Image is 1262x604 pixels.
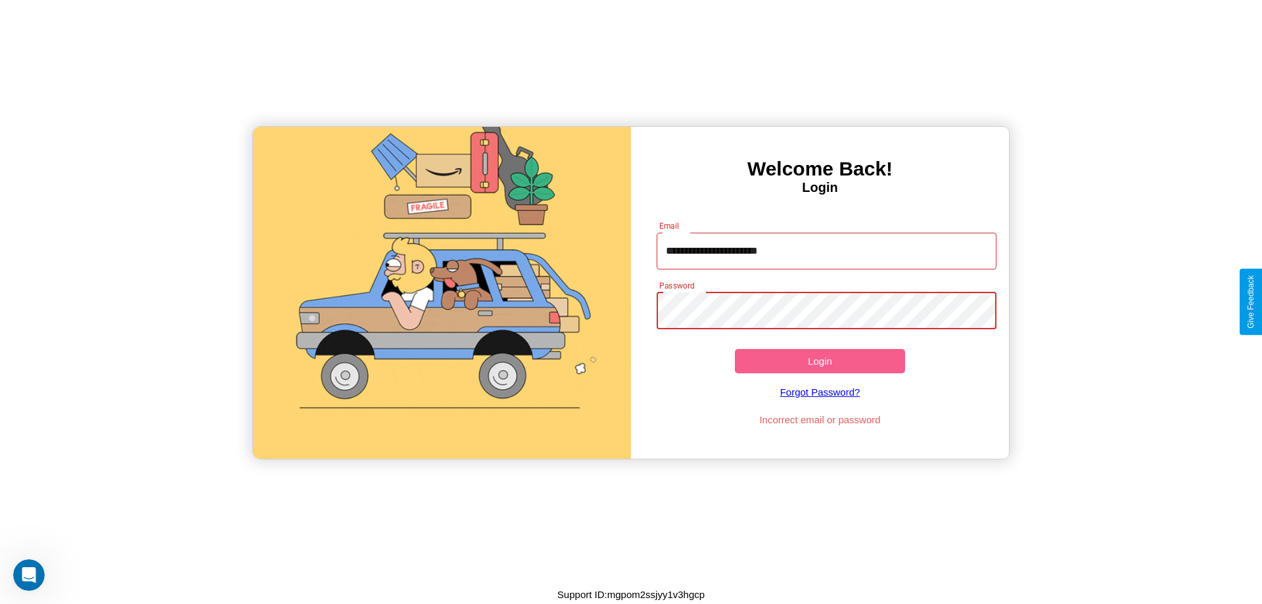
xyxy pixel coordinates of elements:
label: Email [659,220,680,231]
h3: Welcome Back! [631,158,1009,180]
img: gif [253,127,631,459]
p: Support ID: mgpom2ssjyy1v3hgcp [557,586,705,603]
h4: Login [631,180,1009,195]
a: Forgot Password? [650,373,991,411]
label: Password [659,280,694,291]
div: Give Feedback [1246,275,1255,329]
button: Login [735,349,905,373]
iframe: Intercom live chat [13,559,45,591]
p: Incorrect email or password [650,411,991,429]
